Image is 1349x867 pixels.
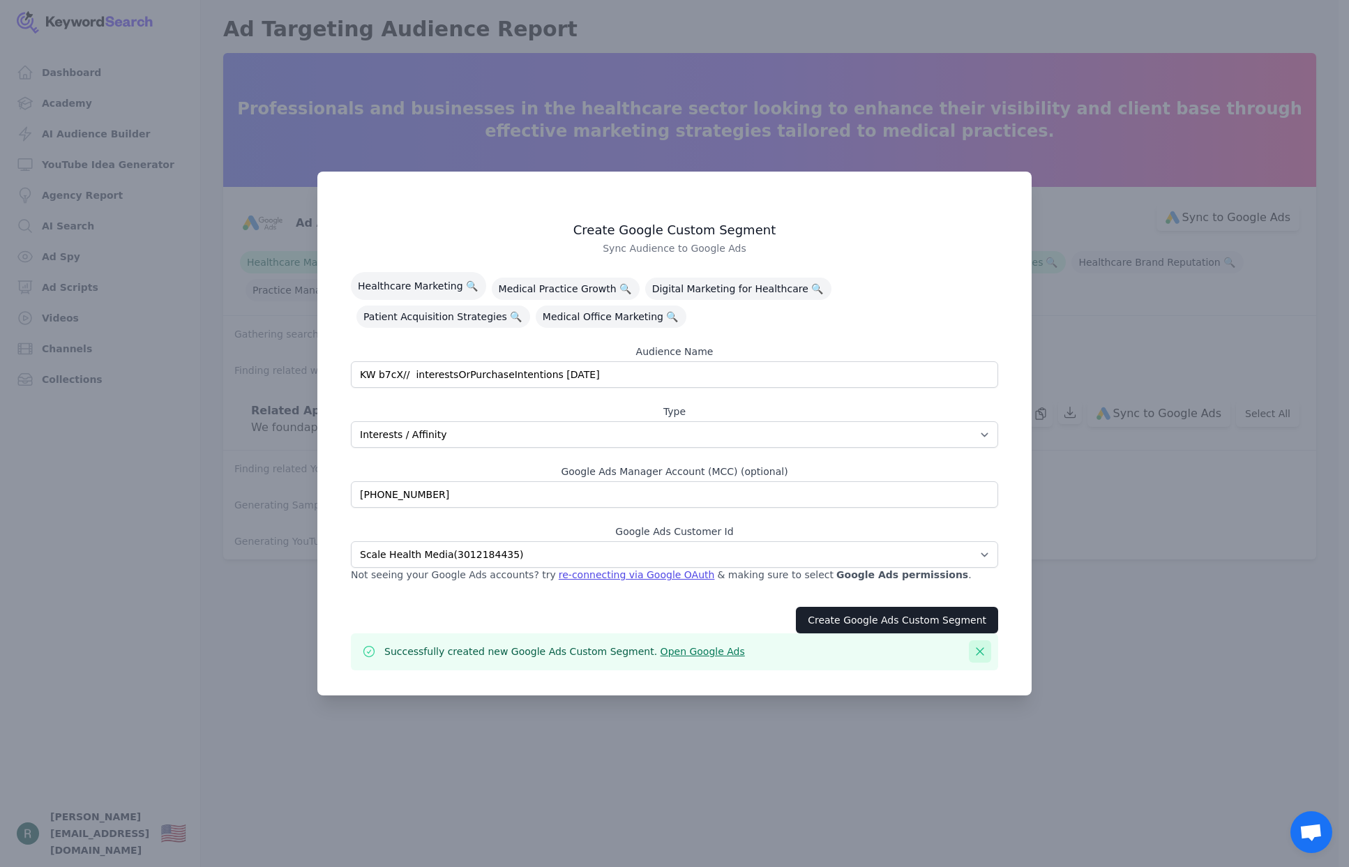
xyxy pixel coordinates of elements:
span: Medical Office Marketing [536,306,686,328]
b: Google Ads permissions [836,568,968,582]
button: Create Google Ads Custom Segment [796,607,998,633]
span: Medical Practice Growth [492,278,640,300]
div: Not seeing your Google Ads accounts? try & making sure to select . [351,568,998,582]
label: Google Ads Customer Id [351,525,998,538]
span: 🔍 [808,279,826,299]
div: Open chat [1290,811,1332,853]
span: 🔍 [663,307,681,326]
label: Google Ads Manager Account (MCC) (optional) [351,465,998,478]
div: re-connecting via Google OAuth [559,568,715,582]
span: 🔍 [507,307,525,326]
a: Open Google Ads [661,646,745,657]
p: Sync Audience to Google Ads [351,241,998,255]
label: Type [351,405,998,419]
h3: Create Google Custom Segment [351,222,998,239]
span: Healthcare Marketing [351,272,486,300]
span: Patient Acquisition Strategies [356,306,530,328]
p: Successfully created new Google Ads Custom Segment. [384,644,745,658]
label: Audience Name [351,345,998,359]
span: 🔍 [463,276,481,296]
input: Are you a Google Ads Manager Account? enter your MCC account id here [351,481,998,508]
span: Digital Marketing for Healthcare [645,278,831,300]
span: 🔍 [617,279,634,299]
